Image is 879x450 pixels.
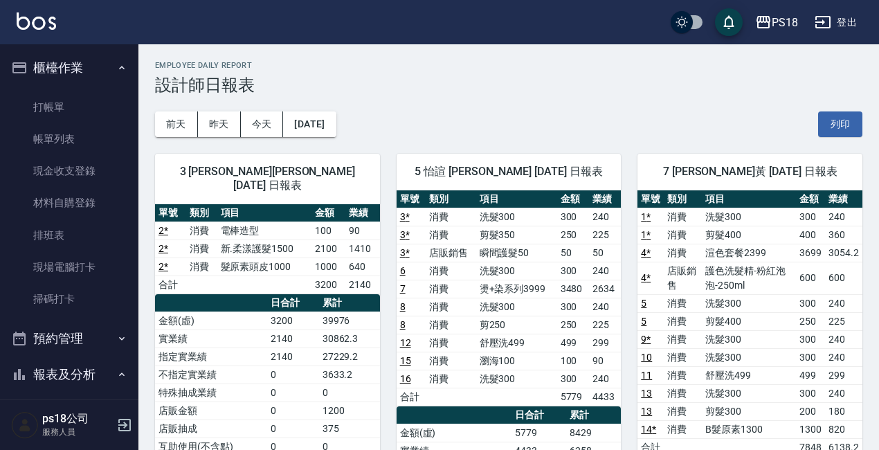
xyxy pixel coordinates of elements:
td: 金額(虛) [397,424,512,442]
td: 225 [825,312,862,330]
td: 消費 [426,316,476,334]
a: 材料自購登錄 [6,187,133,219]
td: 燙+染系列3999 [476,280,557,298]
td: 0 [267,384,318,402]
span: 5 怡諠 [PERSON_NAME] [DATE] 日報表 [413,165,605,179]
img: Person [11,411,39,439]
td: 240 [825,384,862,402]
td: 250 [796,312,825,330]
td: 剪髮400 [702,312,796,330]
td: 5779 [511,424,566,442]
td: 1300 [796,420,825,438]
td: 499 [796,366,825,384]
a: 13 [641,406,652,417]
td: 新.柔漾護髮1500 [217,240,311,258]
th: 日合計 [267,294,318,312]
td: 電棒造型 [217,222,311,240]
a: 排班表 [6,219,133,251]
button: save [715,8,743,36]
td: 50 [589,244,621,262]
td: 0 [267,366,318,384]
td: 洗髮300 [476,208,557,226]
td: 剪250 [476,316,557,334]
td: 特殊抽成業績 [155,384,267,402]
a: 掃碼打卡 [6,283,133,315]
th: 日合計 [511,406,566,424]
span: 3 [PERSON_NAME][PERSON_NAME] [DATE] 日報表 [172,165,363,192]
td: 360 [825,226,862,244]
td: 1200 [319,402,380,420]
td: 200 [796,402,825,420]
td: 店販抽成 [155,420,267,438]
a: 8 [400,319,406,330]
td: 消費 [186,222,217,240]
td: 300 [796,348,825,366]
td: 300 [557,298,589,316]
td: 600 [796,262,825,294]
td: 剪髮350 [476,226,557,244]
td: 實業績 [155,330,267,348]
td: 240 [825,208,862,226]
td: 0 [319,384,380,402]
th: 累計 [566,406,621,424]
a: 10 [641,352,652,363]
td: 髮原素頭皮1000 [217,258,311,276]
td: 3633.2 [319,366,380,384]
td: 消費 [426,280,476,298]
td: 消費 [664,330,702,348]
td: 300 [557,262,589,280]
img: Logo [17,12,56,30]
td: 消費 [664,294,702,312]
td: 225 [589,226,621,244]
h3: 設計師日報表 [155,75,862,95]
td: 洗髮300 [476,298,557,316]
td: 消費 [664,244,702,262]
td: 90 [345,222,379,240]
td: 洗髮300 [476,262,557,280]
td: 300 [796,294,825,312]
td: 499 [557,334,589,352]
td: 洗髮300 [702,208,796,226]
td: 30862.3 [319,330,380,348]
div: PS18 [772,14,798,31]
th: 項目 [217,204,311,222]
td: 2140 [267,330,318,348]
td: 820 [825,420,862,438]
td: 消費 [664,208,702,226]
td: 100 [557,352,589,370]
a: 帳單列表 [6,123,133,155]
td: 3054.2 [825,244,862,262]
td: 375 [319,420,380,438]
button: 登出 [809,10,862,35]
td: 1000 [311,258,345,276]
td: 300 [796,330,825,348]
th: 類別 [664,190,702,208]
button: 前天 [155,111,198,137]
button: 列印 [818,111,862,137]
a: 7 [400,283,406,294]
a: 11 [641,370,652,381]
td: 3699 [796,244,825,262]
td: 300 [796,208,825,226]
td: 250 [557,226,589,244]
th: 業績 [589,190,621,208]
a: 8 [400,301,406,312]
td: 剪髮300 [702,402,796,420]
td: 0 [267,420,318,438]
td: 2140 [267,348,318,366]
th: 金額 [557,190,589,208]
a: 16 [400,373,411,384]
td: 640 [345,258,379,276]
td: 瞬間護髮50 [476,244,557,262]
td: 39976 [319,312,380,330]
td: 3200 [267,312,318,330]
td: 400 [796,226,825,244]
td: 金額(虛) [155,312,267,330]
td: 舒壓洗499 [702,366,796,384]
td: 消費 [664,384,702,402]
td: 180 [825,402,862,420]
a: 現金收支登錄 [6,155,133,187]
a: 打帳單 [6,91,133,123]
td: 消費 [426,226,476,244]
td: 8429 [566,424,621,442]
